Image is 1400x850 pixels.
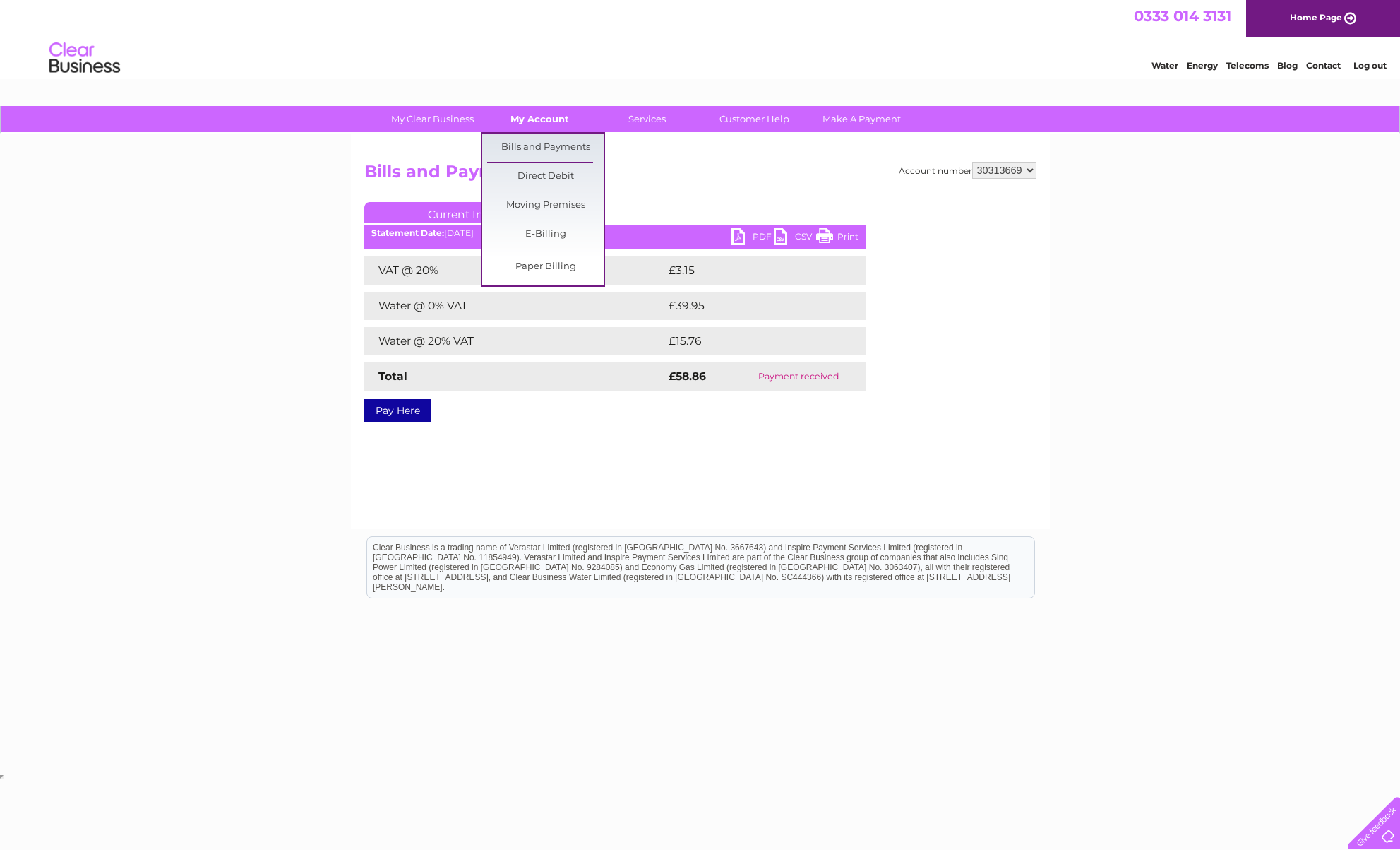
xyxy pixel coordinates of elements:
[774,228,816,249] a: CSV
[364,202,576,223] a: Current Invoice
[378,370,407,383] strong: Total
[367,8,1034,69] div: Clear Business is a trading name of Verastar Limited (registered in [GEOGRAPHIC_DATA] No. 3667643...
[803,106,920,132] a: Make A Payment
[816,228,858,249] a: Print
[374,106,491,132] a: My Clear Business
[696,106,813,132] a: Customer Help
[364,228,866,238] div: [DATE]
[364,162,1036,189] h2: Bills and Payments
[589,106,705,132] a: Services
[1277,60,1298,71] a: Blog
[665,327,836,355] td: £15.76
[487,220,604,249] a: E-Billing
[1151,60,1178,71] a: Water
[487,253,604,281] a: Paper Billing
[364,399,431,422] a: Pay Here
[732,362,865,391] td: Payment received
[1134,7,1231,25] a: 0333 014 3131
[364,256,665,285] td: VAT @ 20%
[1226,60,1269,71] a: Telecoms
[364,292,665,320] td: Water @ 0% VAT
[49,37,121,80] img: logo.png
[665,292,837,320] td: £39.95
[731,228,774,249] a: PDF
[487,191,604,220] a: Moving Premises
[487,163,604,191] a: Direct Debit
[1353,60,1387,71] a: Log out
[665,256,830,285] td: £3.15
[371,228,444,238] b: Statement Date:
[481,106,598,132] a: My Account
[669,370,706,383] strong: £58.86
[899,162,1036,179] div: Account number
[364,327,665,355] td: Water @ 20% VAT
[1187,60,1218,71] a: Energy
[487,134,604,162] a: Bills and Payments
[1306,60,1341,71] a: Contact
